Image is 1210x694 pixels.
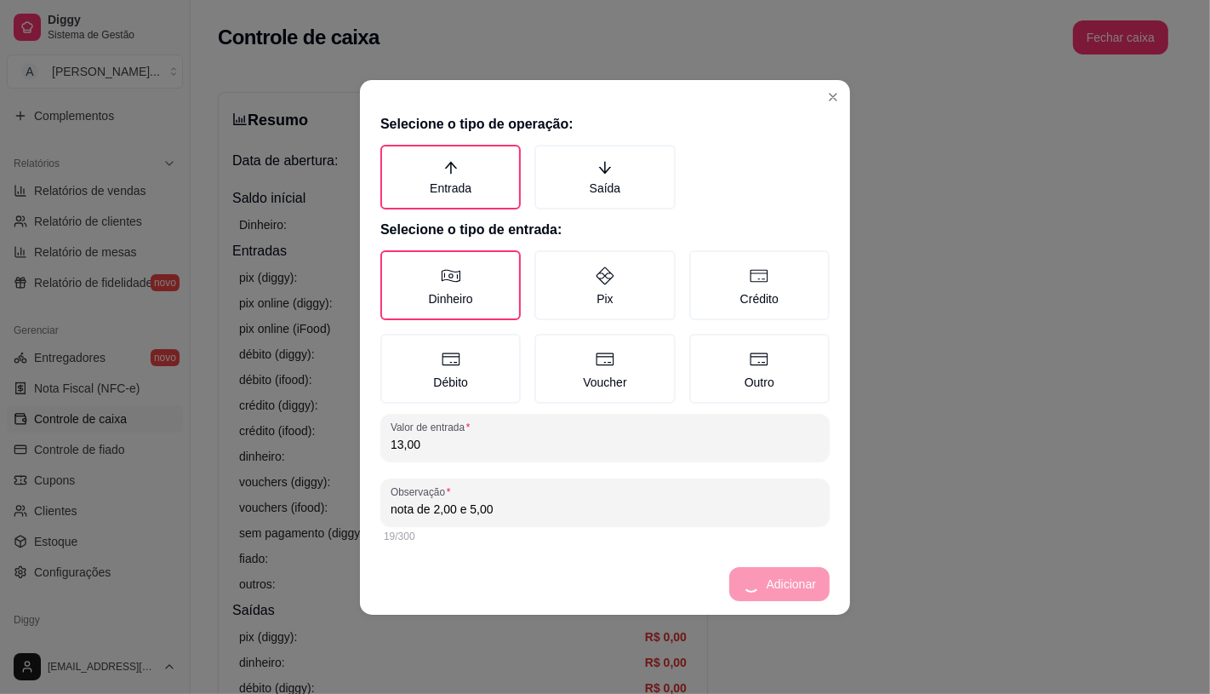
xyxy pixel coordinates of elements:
[819,83,847,111] button: Close
[534,145,675,209] label: Saída
[380,145,521,209] label: Entrada
[384,530,826,543] div: 19/300
[380,250,521,320] label: Dinheiro
[380,334,521,404] label: Débito
[443,160,459,175] span: arrow-up
[380,220,830,240] h2: Selecione o tipo de entrada:
[534,250,675,320] label: Pix
[391,420,476,434] label: Valor de entrada
[380,114,830,135] h2: Selecione o tipo de operação:
[391,485,456,499] label: Observação
[597,160,613,175] span: arrow-down
[689,250,830,320] label: Crédito
[391,501,819,518] input: Observação
[391,436,819,453] input: Valor de entrada
[689,334,830,404] label: Outro
[534,334,675,404] label: Voucher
